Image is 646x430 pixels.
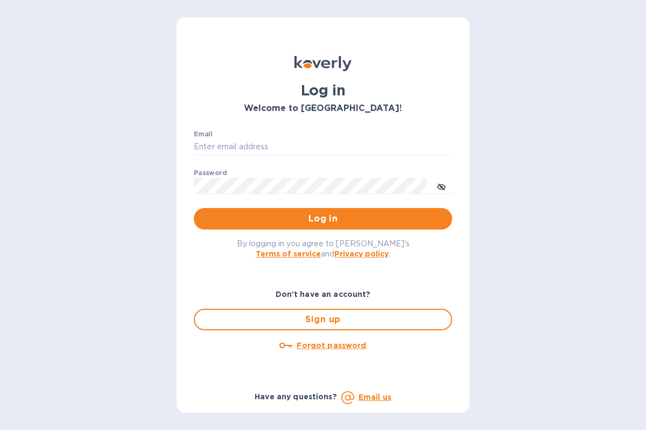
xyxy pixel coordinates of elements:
[297,341,366,350] u: Forgot password
[431,175,452,197] button: toggle password visibility
[194,131,213,138] label: Email
[359,393,391,401] a: Email us
[334,249,389,258] a: Privacy policy
[255,392,337,401] b: Have any questions?
[194,208,452,230] button: Log in
[194,170,227,177] label: Password
[237,239,410,258] span: By logging in you agree to [PERSON_NAME]'s and .
[276,290,371,299] b: Don't have an account?
[194,139,452,155] input: Enter email address
[256,249,321,258] a: Terms of service
[203,313,443,326] span: Sign up
[294,56,352,71] img: Koverly
[202,212,444,225] span: Log in
[194,103,452,114] h3: Welcome to [GEOGRAPHIC_DATA]!
[194,82,452,99] h1: Log in
[194,309,452,330] button: Sign up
